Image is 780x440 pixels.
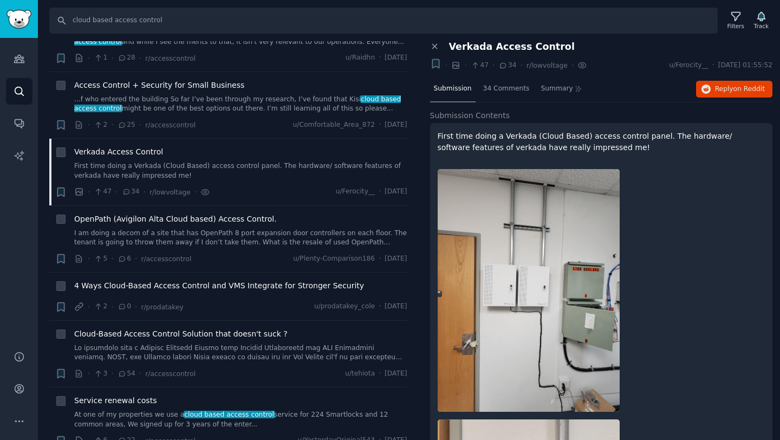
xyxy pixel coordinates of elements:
[445,60,447,71] span: ·
[184,411,275,418] span: cloud based access control
[727,22,744,30] div: Filters
[145,121,196,129] span: r/accesscontrol
[483,84,530,94] span: 34 Comments
[336,187,375,197] span: u/Ferocity__
[88,119,90,131] span: ·
[346,53,375,63] span: u/Raidhn
[118,254,131,264] span: 6
[471,61,489,70] span: 47
[750,9,772,32] button: Track
[521,60,523,71] span: ·
[430,110,510,121] span: Submission Contents
[6,10,31,29] img: GummySearch logo
[379,53,381,63] span: ·
[379,302,381,312] span: ·
[88,368,90,379] span: ·
[139,53,141,64] span: ·
[74,395,157,406] a: Service renewal costs
[145,55,196,62] span: r/accesscontrol
[379,254,381,264] span: ·
[541,84,573,94] span: Summary
[385,302,407,312] span: [DATE]
[111,53,113,64] span: ·
[111,301,113,313] span: ·
[141,255,191,263] span: r/accesscontrol
[88,253,90,264] span: ·
[194,186,197,198] span: ·
[314,302,375,312] span: u/prodatakey_cole
[74,229,407,248] a: I am doing a decom of a site that has OpenPath 8 port expansion door controllers on each floor. T...
[718,61,772,70] span: [DATE] 01:55:52
[74,146,163,158] a: Verkada Access Control
[345,369,375,379] span: u/tehiota
[149,189,191,196] span: r/lowvoltage
[141,303,183,311] span: r/prodatakey
[135,253,137,264] span: ·
[111,253,113,264] span: ·
[498,61,516,70] span: 34
[145,370,196,378] span: r/accesscontrol
[118,120,135,130] span: 25
[434,84,472,94] span: Submission
[492,60,495,71] span: ·
[669,61,708,70] span: u/Ferocity__
[94,254,107,264] span: 5
[74,344,407,363] a: Lo ipsumdolo sita c Adipisc Elitsedd Eiusmo temp Incidid Utlaboreetd mag ALI Enimadmini veniamq. ...
[135,301,137,313] span: ·
[712,61,714,70] span: ·
[571,60,574,71] span: ·
[111,119,113,131] span: ·
[464,60,466,71] span: ·
[74,161,407,180] a: First time doing a Verkada (Cloud Based) access control panel. The hardware/ software features of...
[715,85,765,94] span: Reply
[74,328,288,340] a: Cloud-Based Access Control Solution that doesn't suck ?
[74,80,244,91] a: Access Control + Security for Small Business
[88,301,90,313] span: ·
[74,28,405,46] span: cloud based access control
[74,95,407,114] a: ...f who entered the building So far I’ve been through my research, I’ve found that Kisicloud bas...
[139,368,141,379] span: ·
[49,8,718,34] input: Search Keyword
[111,368,113,379] span: ·
[385,254,407,264] span: [DATE]
[118,369,135,379] span: 54
[94,369,107,379] span: 3
[754,22,769,30] div: Track
[449,41,575,53] span: Verkada Access Control
[88,53,90,64] span: ·
[74,213,277,225] a: OpenPath (Avigilon Alta Cloud based) Access Control.
[385,369,407,379] span: [DATE]
[139,119,141,131] span: ·
[144,186,146,198] span: ·
[696,81,772,98] button: Replyon Reddit
[293,254,375,264] span: u/Plenty-Comparison186
[379,120,381,130] span: ·
[385,53,407,63] span: [DATE]
[74,410,407,429] a: At one of my properties we use acloud based access controlservice for 224 Smartlocks and 12 commo...
[438,131,765,153] p: First time doing a Verkada (Cloud Based) access control panel. The hardware/ software features of...
[293,120,375,130] span: u/Comfortable_Area_872
[385,120,407,130] span: [DATE]
[379,369,381,379] span: ·
[94,302,107,312] span: 2
[118,53,135,63] span: 28
[118,302,131,312] span: 0
[74,280,364,292] a: 4 Ways Cloud-Based Access Control and VMS Integrate for Stronger Security
[88,186,90,198] span: ·
[94,120,107,130] span: 2
[733,85,765,93] span: on Reddit
[438,169,620,412] img: Verkada Access Control
[115,186,118,198] span: ·
[94,53,107,63] span: 1
[122,187,140,197] span: 34
[94,187,112,197] span: 47
[379,187,381,197] span: ·
[385,187,407,197] span: [DATE]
